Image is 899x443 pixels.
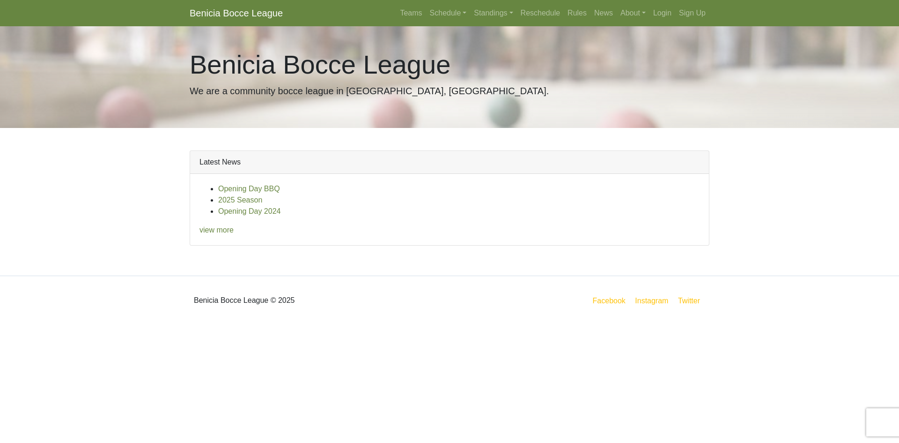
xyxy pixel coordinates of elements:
[218,196,262,204] a: 2025 Season
[190,49,709,80] h1: Benicia Bocce League
[675,4,709,23] a: Sign Up
[564,4,590,23] a: Rules
[218,207,280,215] a: Opening Day 2024
[190,151,709,174] div: Latest News
[426,4,471,23] a: Schedule
[183,284,449,317] div: Benicia Bocce League © 2025
[633,295,670,307] a: Instagram
[590,4,617,23] a: News
[676,295,707,307] a: Twitter
[190,4,283,23] a: Benicia Bocce League
[218,185,280,193] a: Opening Day BBQ
[190,84,709,98] p: We are a community bocce league in [GEOGRAPHIC_DATA], [GEOGRAPHIC_DATA].
[396,4,426,23] a: Teams
[470,4,516,23] a: Standings
[517,4,564,23] a: Reschedule
[199,226,234,234] a: view more
[649,4,675,23] a: Login
[617,4,649,23] a: About
[591,295,627,307] a: Facebook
